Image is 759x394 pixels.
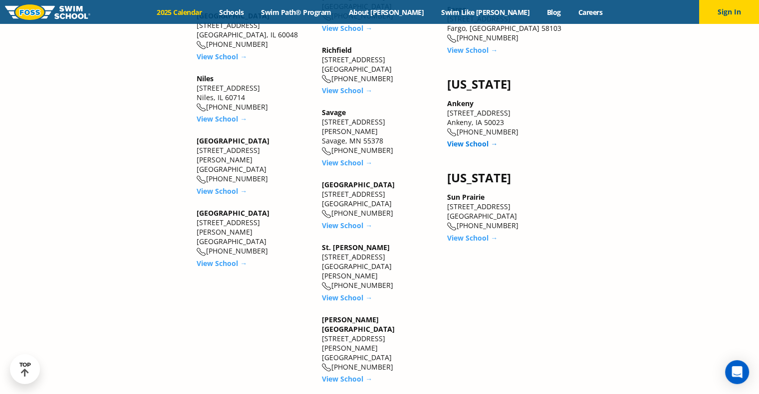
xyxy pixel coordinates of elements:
img: location-phone-o-icon.svg [447,222,457,231]
a: Blog [538,7,569,17]
a: Niles [197,74,214,83]
img: location-phone-o-icon.svg [197,41,206,49]
a: [GEOGRAPHIC_DATA] [197,208,269,218]
a: View School → [322,23,372,33]
div: [STREET_ADDRESS] Niles, IL 60714 [PHONE_NUMBER] [197,74,312,112]
img: location-phone-o-icon.svg [197,103,206,112]
a: View School → [322,86,372,95]
div: [STREET_ADDRESS] [PERSON_NAME][GEOGRAPHIC_DATA] [PHONE_NUMBER] [322,315,437,372]
a: View School → [197,114,247,124]
div: [STREET_ADDRESS] [GEOGRAPHIC_DATA], IL 60048 [PHONE_NUMBER] [197,11,312,49]
a: Schools [211,7,253,17]
a: View School → [197,259,247,268]
a: View School → [197,186,247,196]
a: View School → [447,45,498,55]
a: View School → [197,52,247,61]
div: Open Intercom Messenger [725,360,749,384]
a: [GEOGRAPHIC_DATA] [322,180,395,189]
img: location-phone-o-icon.svg [322,147,331,155]
h4: [US_STATE] [447,171,562,185]
div: [STREET_ADDRESS] [GEOGRAPHIC_DATA] [PHONE_NUMBER] [322,45,437,84]
a: Richfield [322,45,352,55]
img: location-phone-o-icon.svg [322,282,331,290]
a: Savage [322,108,346,117]
a: View School → [447,233,498,243]
a: 2025 Calendar [148,7,211,17]
a: Careers [569,7,611,17]
a: Swim Like [PERSON_NAME] [433,7,538,17]
a: [GEOGRAPHIC_DATA] [197,136,269,145]
img: location-phone-o-icon.svg [322,210,331,218]
a: View School → [322,293,372,302]
img: location-phone-o-icon.svg [322,75,331,83]
img: location-phone-o-icon.svg [197,248,206,256]
a: Sun Prairie [447,192,485,202]
div: TOP [19,362,31,377]
a: St. [PERSON_NAME] [322,243,390,252]
div: [STREET_ADDRESS] [GEOGRAPHIC_DATA] [PHONE_NUMBER] [322,180,437,218]
img: location-phone-o-icon.svg [322,363,331,372]
a: [PERSON_NAME][GEOGRAPHIC_DATA] [322,315,395,334]
div: [STREET_ADDRESS] Ankeny, IA 50023 [PHONE_NUMBER] [447,99,562,137]
img: FOSS Swim School Logo [5,4,90,20]
img: location-phone-o-icon.svg [197,175,206,184]
a: Ankeny [447,99,474,108]
div: [STREET_ADDRESS][PERSON_NAME] [GEOGRAPHIC_DATA] [PHONE_NUMBER] [197,208,312,256]
h4: [US_STATE] [447,77,562,91]
img: location-phone-o-icon.svg [447,34,457,43]
a: View School → [322,221,372,230]
a: View School → [322,374,372,384]
div: [STREET_ADDRESS] [GEOGRAPHIC_DATA] [PHONE_NUMBER] [447,192,562,231]
div: [STREET_ADDRESS][PERSON_NAME] Savage, MN 55378 [PHONE_NUMBER] [322,108,437,155]
a: View School → [322,158,372,167]
div: [STREET_ADDRESS][PERSON_NAME] [GEOGRAPHIC_DATA] [PHONE_NUMBER] [197,136,312,184]
div: [STREET_ADDRESS] [GEOGRAPHIC_DATA][PERSON_NAME] [PHONE_NUMBER] [322,243,437,290]
a: About [PERSON_NAME] [340,7,433,17]
a: View School → [447,139,498,148]
img: location-phone-o-icon.svg [447,128,457,136]
a: Swim Path® Program [253,7,340,17]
